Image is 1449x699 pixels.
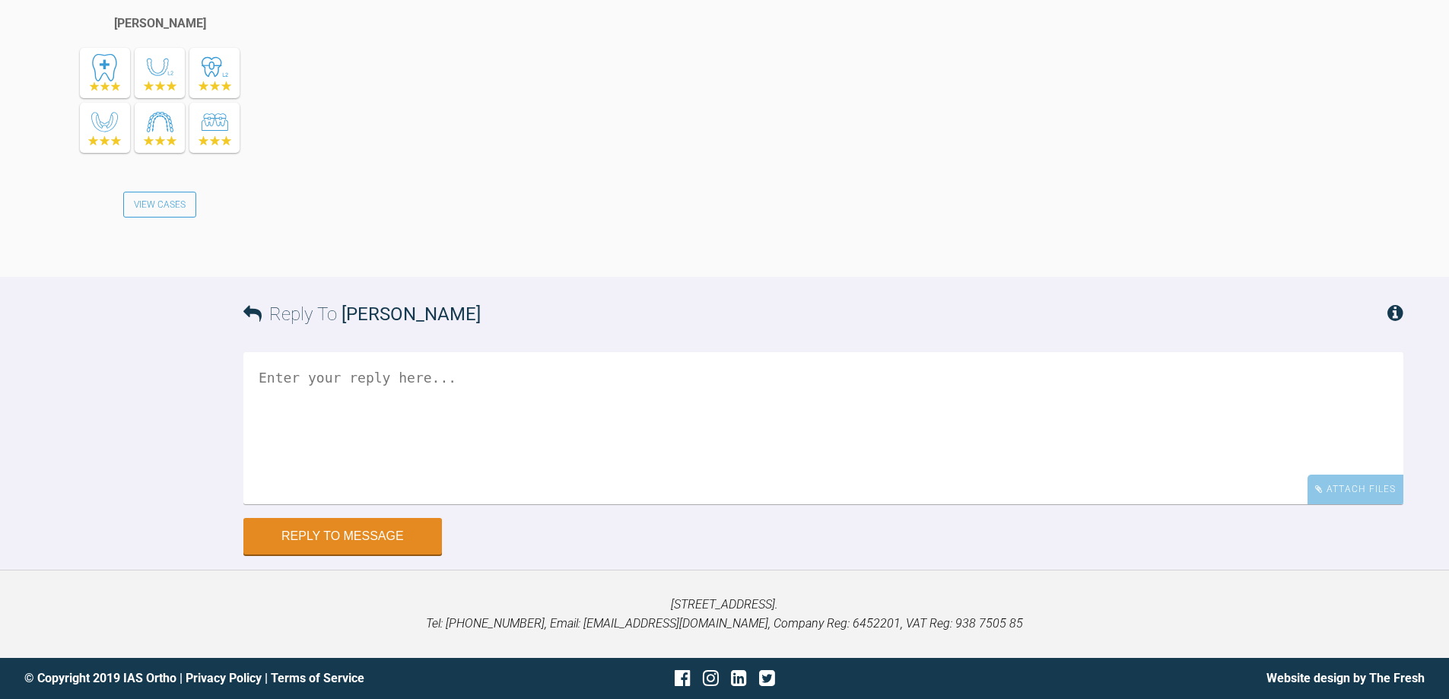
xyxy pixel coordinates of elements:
a: Privacy Policy [186,671,262,685]
div: © Copyright 2019 IAS Ortho | | [24,669,491,688]
p: [STREET_ADDRESS]. Tel: [PHONE_NUMBER], Email: [EMAIL_ADDRESS][DOMAIN_NAME], Company Reg: 6452201,... [24,595,1425,634]
h3: Reply To [243,300,481,329]
div: [PERSON_NAME] [114,14,206,33]
div: Attach Files [1308,475,1403,504]
a: View Cases [123,192,196,218]
a: Website design by The Fresh [1266,671,1425,685]
span: [PERSON_NAME] [342,303,481,325]
button: Reply to Message [243,518,442,554]
a: Terms of Service [271,671,364,685]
